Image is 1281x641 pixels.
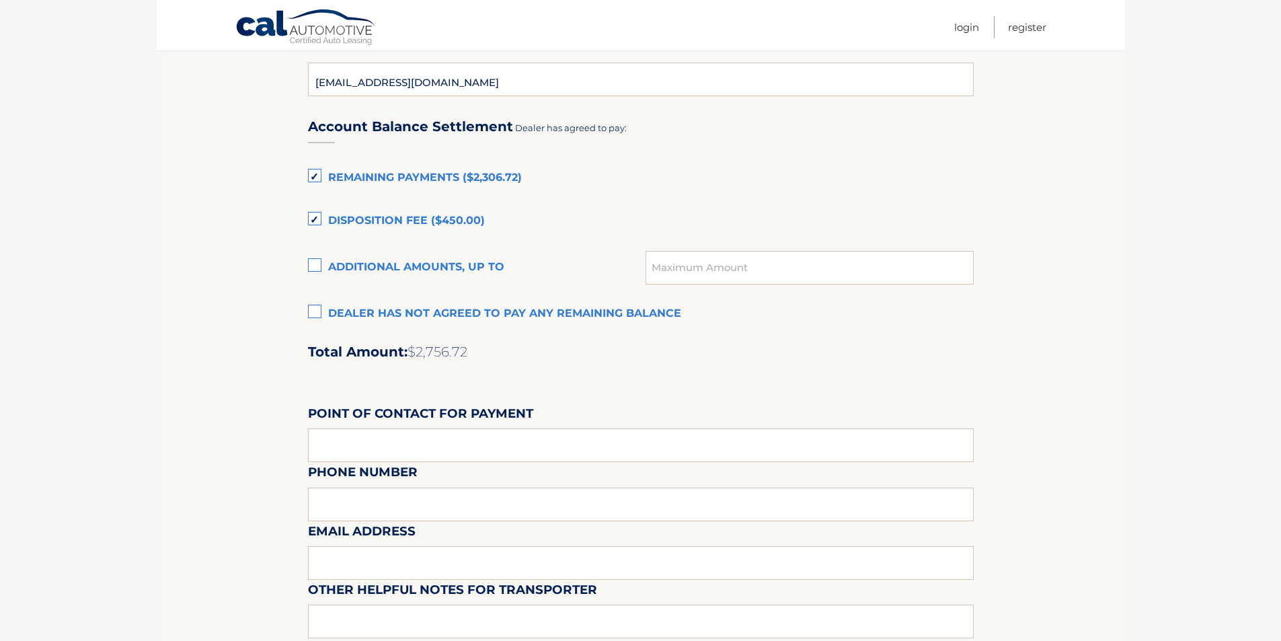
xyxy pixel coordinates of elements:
[308,165,974,192] label: Remaining Payments ($2,306.72)
[407,344,467,360] span: $2,756.72
[308,521,416,546] label: Email Address
[308,118,513,135] h3: Account Balance Settlement
[1008,16,1046,38] a: Register
[954,16,979,38] a: Login
[646,251,973,285] input: Maximum Amount
[308,580,597,605] label: Other helpful notes for transporter
[308,344,974,361] h2: Total Amount:
[308,254,646,281] label: Additional amounts, up to
[515,122,627,133] span: Dealer has agreed to pay:
[308,404,533,428] label: Point of Contact for Payment
[235,9,377,48] a: Cal Automotive
[308,208,974,235] label: Disposition Fee ($450.00)
[308,301,974,328] label: Dealer has not agreed to pay any remaining balance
